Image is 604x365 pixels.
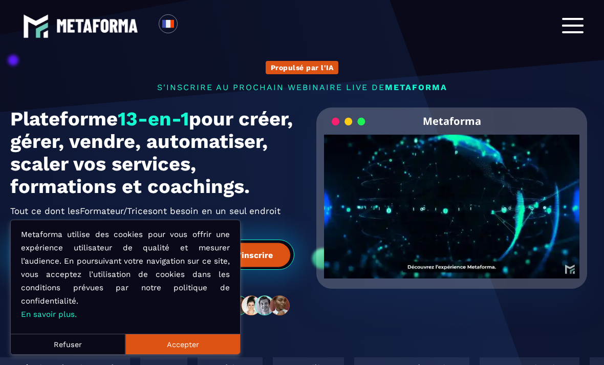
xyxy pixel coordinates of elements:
img: community-people [225,295,294,316]
p: s'inscrire au prochain webinaire live de [10,82,594,92]
img: logo [23,13,49,39]
span: METAFORMA [385,82,447,92]
img: loading [332,117,365,126]
button: S’inscrire [217,243,290,267]
div: Search for option [178,14,203,37]
video: Your browser does not support the video tag. [324,135,580,263]
p: Propulsé par l'IA [271,63,334,72]
button: Accepter [125,334,240,354]
a: En savoir plus. [21,310,77,319]
h2: Tout ce dont les ont besoin en un seul endroit [10,203,294,219]
img: logo [56,19,138,32]
h1: Plateforme pour créer, gérer, vendre, automatiser, scaler vos services, formations et coachings. [10,108,294,198]
img: fr [162,17,175,30]
span: 13-en-1 [118,108,189,130]
input: Search for option [186,19,194,32]
h2: Metaforma [423,108,481,135]
p: Metaforma utilise des cookies pour vous offrir une expérience utilisateur de qualité et mesurer l... [21,228,230,321]
button: Refuser [11,334,125,354]
span: Formateur/Trices [80,203,153,219]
